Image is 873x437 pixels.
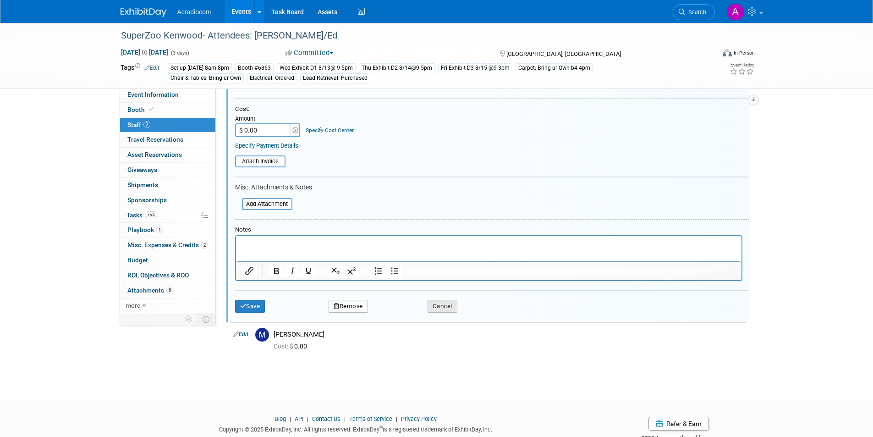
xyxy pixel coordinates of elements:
span: 1 [156,227,163,233]
div: Misc. Attachments & Notes [235,183,749,192]
button: Italic [285,265,300,277]
button: Bold [269,265,284,277]
a: Playbook1 [120,223,215,238]
div: Carpet: Bring ur Own b4 4pm [516,63,593,73]
a: Specify Payment Details [235,142,298,149]
td: Tags [121,63,159,83]
img: Format-Inperson.png [723,49,732,56]
td: Personalize Event Tab Strip [181,313,197,325]
a: Edit [233,331,248,337]
span: [DATE] [DATE] [121,48,169,56]
div: Booth #6863 [235,63,274,73]
span: 2 [143,121,150,128]
span: (3 days) [170,50,189,56]
div: Thu Exhibit D2 8/14@9-5pm [359,63,435,73]
div: Chair & Tables: Bring ur Own [168,73,244,83]
div: [PERSON_NAME] [274,330,742,339]
span: 75% [145,211,157,218]
div: Event Format [661,48,755,61]
span: | [305,415,311,422]
div: Cost: [235,105,749,113]
div: Fri Exhibit D3 8/15 @9-3pm [438,63,512,73]
td: Toggle Event Tabs [197,313,215,325]
span: 8 [166,287,173,293]
a: Travel Reservations [120,133,215,147]
div: Notes [235,226,742,234]
span: 2 [201,242,208,249]
span: Booth [127,106,155,113]
a: Tasks75% [120,208,215,223]
a: Budget [120,253,215,268]
a: Refer & Earn [648,417,709,431]
a: Event Information [120,88,215,102]
div: In-Person [733,50,755,56]
a: Specify Cost Center [306,127,354,133]
button: Insert/edit link [242,265,257,277]
div: Event Rating [730,63,754,67]
button: Subscript [328,265,343,277]
div: Lead Retrieval: Purchased [300,73,370,83]
a: Blog [275,415,286,422]
span: Attachments [127,287,173,294]
a: Terms of Service [349,415,392,422]
span: more [126,302,140,309]
span: ROI, Objectives & ROO [127,271,189,279]
img: M.jpg [255,328,269,342]
div: SuperZoo Kenwood- Attendees: [PERSON_NAME]/Ed [118,28,701,44]
a: Asset Reservations [120,148,215,162]
button: Save [235,300,265,313]
span: | [342,415,348,422]
div: Set up [DATE] 8am-8pm [168,63,232,73]
a: Privacy Policy [401,415,437,422]
img: ExhibitDay [121,8,166,17]
span: Acradiocom [177,8,211,16]
span: | [287,415,293,422]
button: Numbered list [371,265,386,277]
button: Underline [301,265,316,277]
span: Search [685,9,706,16]
a: Booth [120,103,215,117]
a: ROI, Objectives & ROO [120,268,215,283]
span: Tasks [126,211,157,219]
button: Bullet list [387,265,402,277]
span: Shipments [127,181,158,188]
i: Booth reservation complete [149,107,154,112]
span: Playbook [127,226,163,233]
span: Giveaways [127,166,157,173]
div: Amount [235,115,302,123]
a: Misc. Expenses & Credits2 [120,238,215,253]
span: Asset Reservations [127,151,182,158]
div: Copyright © 2025 ExhibitDay, Inc. All rights reserved. ExhibitDay is a registered trademark of Ex... [121,423,592,434]
a: Sponsorships [120,193,215,208]
span: [GEOGRAPHIC_DATA], [GEOGRAPHIC_DATA] [506,50,621,57]
div: Wed Exhibit D1 8/13@ 9-5pm [277,63,356,73]
a: Search [673,4,715,20]
iframe: Rich Text Area [236,236,741,261]
button: Committed [282,48,337,58]
sup: ® [379,425,383,430]
img: Amanda Nazarko [727,3,744,21]
span: to [140,49,149,56]
span: Event Information [127,91,179,98]
a: Staff2 [120,118,215,133]
a: Giveaways [120,163,215,177]
a: Contact Us [312,415,340,422]
button: Superscript [344,265,359,277]
span: Budget [127,256,148,264]
button: Cancel [428,300,457,313]
span: Cost: $ [274,343,294,350]
a: API [295,415,303,422]
span: Travel Reservations [127,136,183,143]
span: | [394,415,400,422]
button: Remove [329,300,368,313]
a: more [120,299,215,313]
a: Shipments [120,178,215,193]
span: Staff [127,121,150,128]
a: Edit [144,65,159,71]
span: 0.00 [274,343,311,350]
div: Electrical: Ordered [247,73,297,83]
a: Attachments8 [120,283,215,298]
span: Sponsorships [127,196,167,204]
span: Misc. Expenses & Credits [127,241,208,249]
